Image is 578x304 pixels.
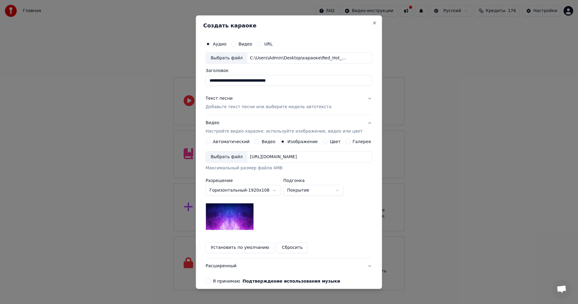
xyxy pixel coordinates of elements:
label: Автоматический [213,139,250,144]
p: Настройте видео караоке: используйте изображение, видео или цвет [206,128,362,134]
div: ВидеоНастройте видео караоке: используйте изображение, видео или цвет [206,139,372,258]
p: Добавьте текст песни или выберите модель автотекста [206,104,331,110]
label: Подгонка [283,178,343,183]
div: Максимальный размер файла 4MB [206,165,372,171]
div: Видео [206,120,362,134]
button: Я принимаю [243,279,340,283]
div: [URL][DOMAIN_NAME] [247,154,299,160]
div: Выбрать файл [206,152,247,162]
label: Я принимаю [213,279,340,283]
button: Установить по умолчанию [206,242,274,253]
button: Сбросить [277,242,308,253]
label: Заголовок [206,68,372,73]
label: Разрешение [206,178,281,183]
label: Галерея [353,139,371,144]
button: Расширенный [206,258,372,274]
div: C:\Users\Admin\Desktop\караоке\Red_Hot_Chili_Peppers_-_Dani_[US_STATE]_47829189.mp3 [247,55,350,61]
label: Изображение [287,139,318,144]
label: Видео [238,42,252,46]
button: Текст песниДобавьте текст песни или выберите модель автотекста [206,91,372,115]
div: Текст песни [206,96,233,102]
h2: Создать караоке [203,23,374,28]
label: Видео [262,139,275,144]
div: Выбрать файл [206,52,247,63]
label: Аудио [213,42,226,46]
button: ВидеоНастройте видео караоке: используйте изображение, видео или цвет [206,115,372,139]
label: Цвет [330,139,341,144]
label: URL [264,42,273,46]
